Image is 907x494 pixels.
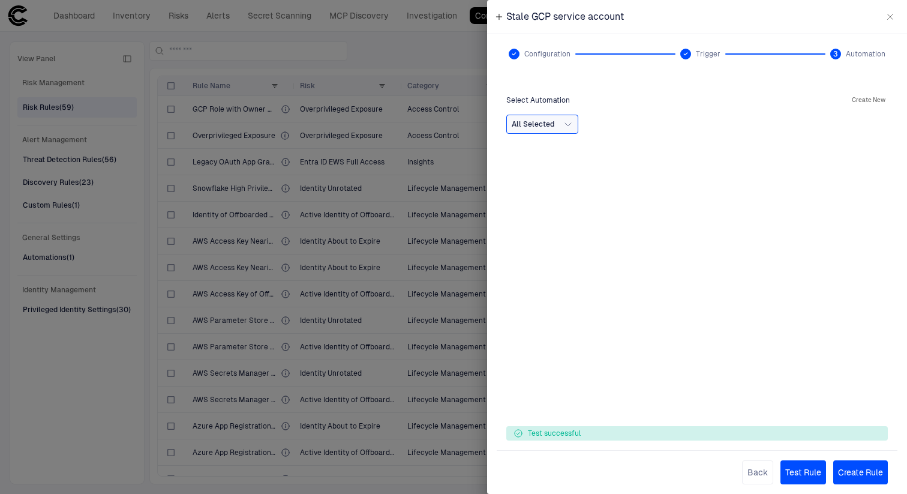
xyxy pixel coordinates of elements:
[780,460,826,484] button: Test Rule
[833,49,838,59] span: 3
[506,11,624,23] span: Stale GCP service account
[512,119,554,129] span: All Selected
[524,49,570,59] span: Configuration
[849,93,888,107] button: Create New
[846,49,885,59] span: Automation
[506,95,570,105] span: Select Automation
[506,115,578,134] button: All Selected
[528,429,581,438] span: Test successful
[742,460,773,484] button: Back
[833,460,888,484] button: Create Rule
[696,49,720,59] span: Trigger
